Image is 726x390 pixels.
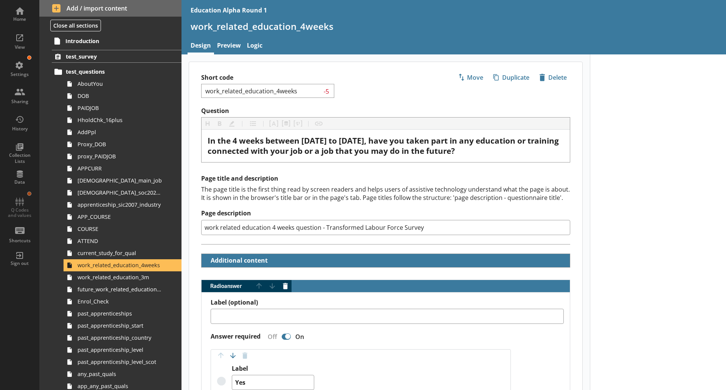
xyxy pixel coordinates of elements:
span: past_apprenticeship_start [78,322,162,329]
a: [DEMOGRAPHIC_DATA]_main_job [64,175,181,187]
span: COURSE [78,225,162,232]
span: HholdChk_16plus [78,116,162,124]
div: Settings [6,71,33,77]
span: ATTEND [78,237,162,245]
label: Question [201,107,570,115]
span: AboutYou [78,80,162,87]
span: Introduction [65,37,159,45]
span: work_related_education_3m [78,274,162,281]
a: Enrol_Check [64,296,181,308]
label: Page description [201,209,570,217]
a: ATTEND [64,235,181,247]
a: past_apprenticeship_level [64,344,181,356]
a: Design [188,38,214,54]
label: Label (optional) [211,299,564,306]
span: Radio answer [202,283,253,289]
span: past_apprenticeship_level_scot [78,358,162,365]
div: History [6,126,33,132]
div: Sign out [6,260,33,266]
button: Move option down [227,350,239,362]
span: Duplicate [490,71,532,84]
div: Shortcuts [6,238,33,244]
span: apprenticeship_sic2007_industry [78,201,162,208]
h1: work_related_education_4weeks [191,20,717,32]
button: Duplicate [490,71,533,84]
label: Short code [201,74,386,82]
span: Move [455,71,486,84]
span: DOB [78,92,162,99]
a: work_related_education_3m [64,271,181,283]
a: Introduction [51,35,181,47]
a: APPCURR [64,162,181,175]
a: past_apprenticeship_start [64,320,181,332]
div: On [292,333,310,341]
span: [DEMOGRAPHIC_DATA]_main_job [78,177,162,184]
a: DOB [64,90,181,102]
a: Logic [244,38,265,54]
span: current_study_for_qual [78,249,162,257]
div: The page title is the first thing read by screen readers and helps users of assistive technology ... [201,185,570,202]
span: APP_COURSE [78,213,162,220]
div: Data [6,179,33,185]
h2: Page title and description [201,175,570,183]
label: Answer required [211,333,261,340]
div: Sharing [6,99,33,105]
a: past_apprenticeship_level_scot [64,356,181,368]
span: In the 4 weeks between [DATE] to [DATE], have you taken part in any education or training connect... [208,135,561,156]
button: Additional content [205,254,269,267]
span: test_survey [66,53,159,60]
span: PAIDJOB [78,104,162,111]
a: work_related_education_4weeks [64,259,181,271]
a: Proxy_DOB [64,138,181,150]
span: past_apprenticeships [78,310,162,317]
a: HholdChk_16plus [64,114,181,126]
span: work_related_education_4weeks [78,262,162,269]
a: Preview [214,38,244,54]
div: Off [262,333,280,341]
span: future_work_related_education_3m [78,286,162,293]
a: [DEMOGRAPHIC_DATA]_soc2020_job_title [64,187,181,199]
a: test_questions [52,66,181,78]
div: Question [208,136,564,156]
a: AddPpl [64,126,181,138]
span: Proxy_DOB [78,141,162,148]
a: past_apprenticeships [64,308,181,320]
span: Add / import content [52,4,169,12]
span: past_apprenticeship_level [78,346,162,353]
a: PAIDJOB [64,102,181,114]
button: Delete [536,71,570,84]
textarea: Yes [232,375,314,390]
a: past_apprenticeship_country [64,332,181,344]
span: past_apprenticeship_country [78,334,162,341]
span: app_any_past_quals [78,382,162,390]
span: AddPpl [78,128,162,136]
span: test_questions [66,68,159,75]
a: current_study_for_qual [64,247,181,259]
label: Label [232,365,314,373]
a: APP_COURSE [64,211,181,223]
a: AboutYou [64,78,181,90]
div: View [6,44,33,50]
span: Enrol_Check [78,298,162,305]
a: test_survey [52,50,181,63]
div: Home [6,16,33,22]
button: Move [455,71,487,84]
button: Close all sections [50,20,101,31]
span: APPCURR [78,165,162,172]
a: proxy_PAIDJOB [64,150,181,162]
a: any_past_quals [64,368,181,380]
a: future_work_related_education_3m [64,283,181,296]
a: COURSE [64,223,181,235]
span: [DEMOGRAPHIC_DATA]_soc2020_job_title [78,189,162,196]
div: Collection Lists [6,152,33,164]
div: Education Alpha Round 1 [191,6,267,14]
a: apprenticeship_sic2007_industry [64,199,181,211]
span: -5 [322,87,331,94]
span: any_past_quals [78,370,162,378]
span: proxy_PAIDJOB [78,153,162,160]
button: Delete answer [279,280,292,292]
